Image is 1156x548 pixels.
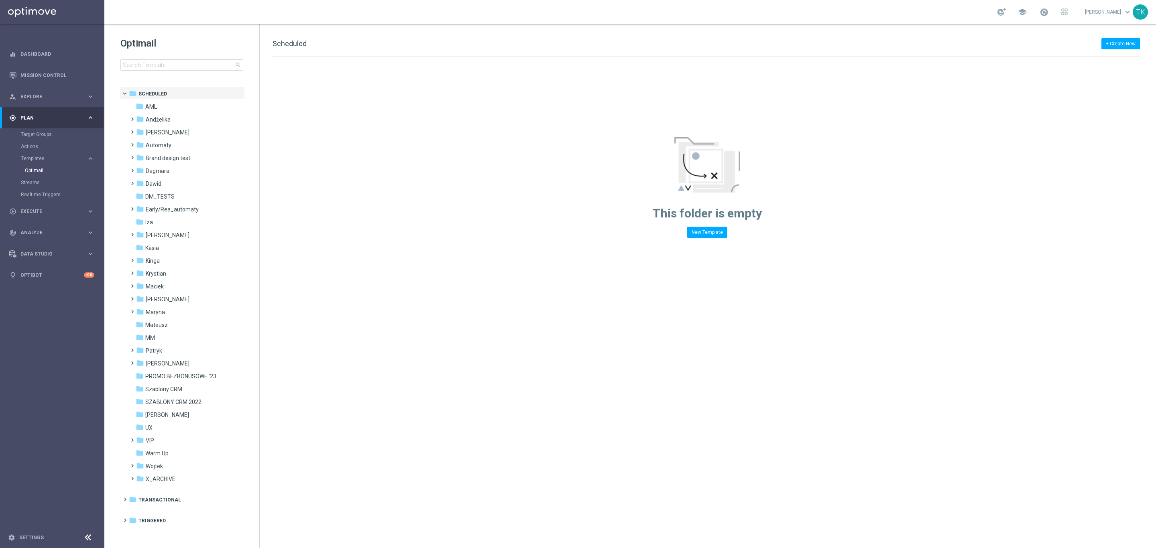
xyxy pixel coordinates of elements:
div: Templates [21,152,104,177]
i: folder [136,269,144,277]
span: Scheduled [138,90,167,97]
span: VIP [146,437,154,444]
a: Dashboard [20,43,94,65]
i: folder [129,516,137,524]
i: folder [136,359,144,367]
span: MM [145,334,155,341]
span: Explore [20,94,87,99]
span: Dagmara [146,167,169,175]
i: folder [136,475,144,483]
span: Mateusz [145,321,168,329]
div: Templates [21,156,87,161]
div: +10 [84,272,94,278]
div: Data Studio [9,250,87,258]
button: equalizer Dashboard [9,51,95,57]
i: track_changes [9,229,16,236]
i: folder [136,282,144,290]
i: folder [136,462,144,470]
span: Maryna [146,309,165,316]
a: Streams [21,179,83,186]
span: school [1018,8,1027,16]
div: Templates keyboard_arrow_right [21,155,95,162]
i: folder [136,205,144,213]
i: folder [136,410,144,418]
i: folder [136,256,144,264]
span: Execute [20,209,87,214]
span: Marcin G. [146,296,189,303]
button: play_circle_outline Execute keyboard_arrow_right [9,208,95,215]
i: folder [136,372,144,380]
div: Mission Control [9,65,94,86]
span: Data Studio [20,252,87,256]
a: Optibot [20,264,84,286]
span: Kamil N. [146,231,189,239]
i: folder [136,102,144,110]
i: keyboard_arrow_right [87,250,94,258]
i: folder [136,436,144,444]
input: Search Template [120,59,243,71]
span: Iza [145,219,153,226]
i: folder [136,385,144,393]
span: Transactional [138,496,181,503]
div: Plan [9,114,87,122]
span: Szablony CRM [145,386,182,393]
span: Dawid [146,180,161,187]
i: keyboard_arrow_right [87,229,94,236]
span: Kasia [145,244,159,252]
i: settings [8,534,15,541]
i: folder [129,89,137,97]
button: lightbulb Optibot +10 [9,272,95,278]
i: gps_fixed [9,114,16,122]
i: folder [136,166,144,175]
button: Data Studio keyboard_arrow_right [9,251,95,257]
h1: Optimail [120,37,243,50]
div: Dashboard [9,43,94,65]
div: gps_fixed Plan keyboard_arrow_right [9,115,95,121]
span: Scheduled [273,39,307,48]
i: keyboard_arrow_right [87,114,94,122]
span: Piotr G. [146,360,189,367]
button: track_changes Analyze keyboard_arrow_right [9,229,95,236]
div: Explore [9,93,87,100]
span: SZABLONY CRM 2022 [145,398,201,406]
button: New Template [687,227,727,238]
i: person_search [9,93,16,100]
span: Antoni L. [146,129,189,136]
button: person_search Explore keyboard_arrow_right [9,93,95,100]
span: X_ARCHIVE [146,475,175,483]
button: + Create New [1101,38,1140,49]
span: This folder is empty [653,206,762,220]
i: folder [136,308,144,316]
span: Krystian [146,270,166,277]
i: equalizer [9,51,16,58]
i: keyboard_arrow_right [87,93,94,100]
span: Wojtek [146,463,163,470]
span: Automaty [146,142,171,149]
a: Actions [21,143,83,150]
i: folder [136,192,144,200]
span: PROMO BEZBONUSOWE '23 [145,373,216,380]
span: Patryk [146,347,162,354]
span: Andżelika [146,116,171,123]
i: folder [136,115,144,123]
i: folder [136,231,144,239]
i: folder [136,179,144,187]
i: folder [136,398,144,406]
a: Mission Control [20,65,94,86]
i: keyboard_arrow_right [87,207,94,215]
span: search [235,62,241,68]
i: folder [136,449,144,457]
div: TK [1133,4,1148,20]
a: Realtime Triggers [21,191,83,198]
i: folder [136,321,144,329]
div: Actions [21,140,104,152]
div: Realtime Triggers [21,189,104,201]
img: emptyStateManageTemplates.jpg [674,137,740,193]
span: Kinga [146,257,160,264]
button: Mission Control [9,72,95,79]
